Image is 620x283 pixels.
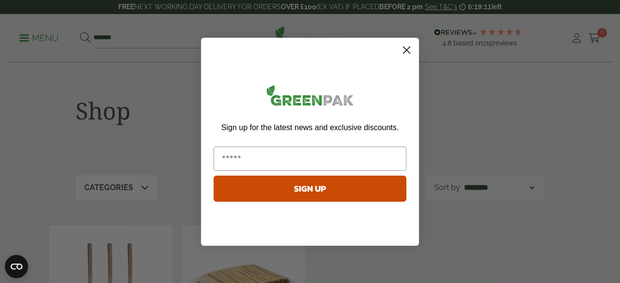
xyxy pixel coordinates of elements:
[221,123,399,132] span: Sign up for the latest news and exclusive discounts.
[214,147,406,171] input: Email
[214,176,406,202] button: SIGN UP
[214,81,406,114] img: greenpak_logo
[5,255,28,278] button: Open CMP widget
[398,42,415,59] button: Close dialog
